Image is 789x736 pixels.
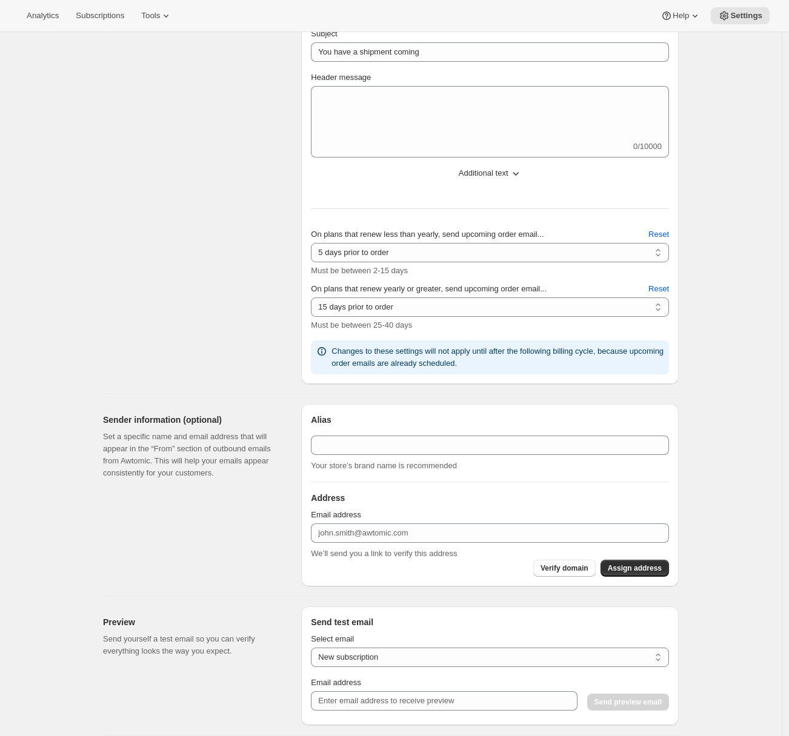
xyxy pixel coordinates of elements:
[103,616,282,628] h2: Preview
[311,616,669,628] h3: Send test email
[304,164,676,183] button: Additional text
[711,7,770,24] button: Settings
[601,560,669,577] button: Assign Address
[311,678,361,687] span: Email address
[311,266,408,275] span: Must be between 2-15 days
[311,549,457,558] span: We’ll send you a link to verify this address
[541,563,588,573] span: Verify domain
[27,11,59,21] span: Analytics
[311,492,669,504] h3: Address
[68,7,131,24] button: Subscriptions
[311,461,457,470] span: Your store’s brand name is recommended
[311,510,361,519] span: Email address
[19,7,66,24] button: Analytics
[608,563,662,573] span: Assign address
[311,634,354,643] span: Select email
[641,279,676,299] button: Reset
[134,7,179,24] button: Tools
[103,633,282,657] p: Send yourself a test email so you can verify everything looks the way you expect.
[459,167,508,179] span: Additional text
[331,345,664,370] p: Changes to these settings will not apply until after the following billing cycle, because upcomin...
[141,11,160,21] span: Tools
[730,11,762,21] span: Settings
[311,523,669,543] input: john.smith@awtomic.com
[648,228,669,240] span: Reset
[311,230,544,239] span: On plans that renew less than yearly, send upcoming order email...
[648,283,669,295] span: Reset
[103,431,282,479] p: Set a specific name and email address that will appear in the “From” section of outbound emails f...
[103,414,282,426] h2: Sender information (optional)
[641,225,676,244] button: Reset
[653,7,708,24] button: Help
[311,691,577,711] input: Enter email address to receive preview
[311,320,412,330] span: Must be between 25-40 days
[311,414,669,426] h3: Alias
[311,29,337,38] span: Subject
[533,560,596,577] button: Verify domain
[673,11,689,21] span: Help
[76,11,124,21] span: Subscriptions
[311,284,547,293] span: On plans that renew yearly or greater, send upcoming order email...
[311,73,371,82] span: Header message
